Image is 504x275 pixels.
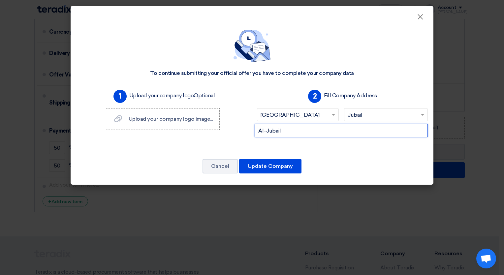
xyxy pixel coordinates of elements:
span: × [417,12,424,25]
span: 2 [308,90,321,103]
span: Upload your company logo image... [129,116,213,122]
input: Add company main address [255,124,428,137]
label: Fill Company Address [324,92,377,100]
span: Optional [194,92,215,99]
button: Update Company [239,159,301,173]
label: Upload your company logo [129,92,215,100]
button: Cancel [203,159,238,173]
div: To continue submitting your official offer you have to complete your company data [150,70,354,77]
button: Close [412,11,429,24]
img: empty_state_contact.svg [234,30,270,62]
a: Open chat [476,249,496,268]
span: 1 [113,90,127,103]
